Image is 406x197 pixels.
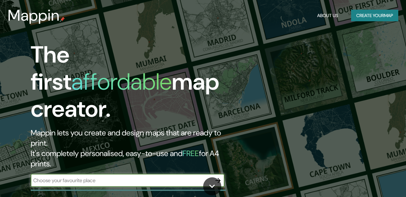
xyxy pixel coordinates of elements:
h2: Mappin lets you create and design maps that are ready to print. It's completely personalised, eas... [31,128,234,169]
img: mappin-pin [60,17,65,22]
button: Create yourmap [351,10,398,22]
h5: FREE [182,148,199,158]
h1: affordable [71,67,172,97]
h3: Mappin [8,6,60,25]
button: About Us [315,10,341,22]
h1: The first map creator. [31,41,234,128]
input: Choose your favourite place [31,177,212,184]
